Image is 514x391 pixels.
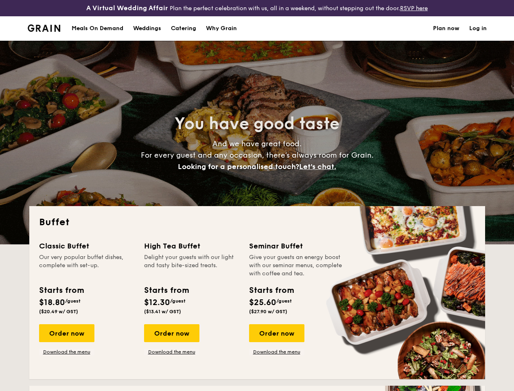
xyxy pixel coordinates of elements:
a: Download the menu [39,349,94,355]
span: $12.30 [144,298,170,308]
a: Weddings [128,16,166,41]
span: /guest [276,298,292,304]
div: Delight your guests with our light and tasty bite-sized treats. [144,253,239,278]
span: ($13.41 w/ GST) [144,309,181,314]
a: Plan now [433,16,459,41]
div: Weddings [133,16,161,41]
div: Starts from [39,284,83,297]
a: Why Grain [201,16,242,41]
div: Starts from [144,284,188,297]
a: RSVP here [400,5,428,12]
h4: A Virtual Wedding Affair [86,3,168,13]
div: Classic Buffet [39,240,134,252]
a: Log in [469,16,487,41]
span: ($20.49 w/ GST) [39,309,78,314]
a: Catering [166,16,201,41]
div: Order now [39,324,94,342]
div: Starts from [249,284,293,297]
a: Download the menu [144,349,199,355]
div: Why Grain [206,16,237,41]
div: Order now [144,324,199,342]
span: /guest [170,298,186,304]
div: Order now [249,324,304,342]
img: Grain [28,24,61,32]
div: High Tea Buffet [144,240,239,252]
span: ($27.90 w/ GST) [249,309,287,314]
span: $18.80 [39,298,65,308]
span: You have good taste [175,114,339,134]
div: Our very popular buffet dishes, complete with set-up. [39,253,134,278]
div: Seminar Buffet [249,240,344,252]
a: Meals On Demand [67,16,128,41]
div: Meals On Demand [72,16,123,41]
div: Plan the perfect celebration with us, all in a weekend, without stepping out the door. [86,3,429,13]
span: Let's chat. [299,162,336,171]
span: $25.60 [249,298,276,308]
span: Looking for a personalised touch? [178,162,299,171]
h1: Catering [171,16,196,41]
a: Logotype [28,24,61,32]
div: Give your guests an energy boost with our seminar menus, complete with coffee and tea. [249,253,344,278]
span: And we have great food. For every guest and any occasion, there’s always room for Grain. [141,139,374,171]
span: /guest [65,298,81,304]
a: Download the menu [249,349,304,355]
h2: Buffet [39,216,475,229]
